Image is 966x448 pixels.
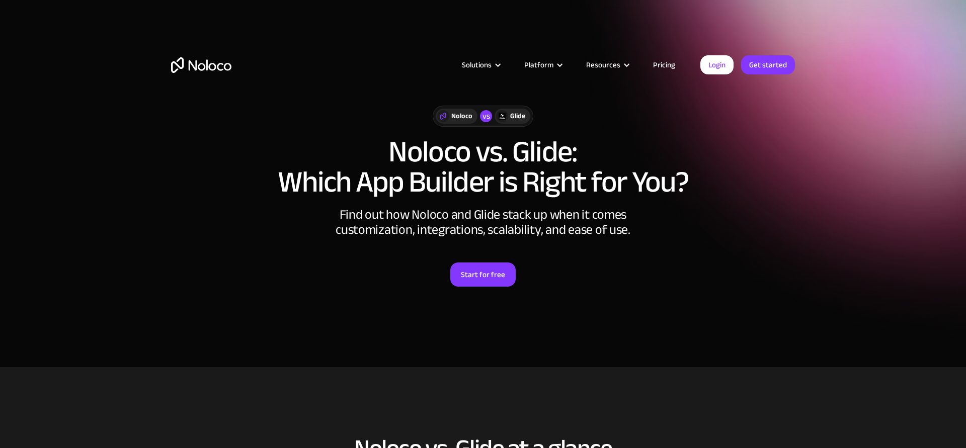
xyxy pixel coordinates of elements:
h1: Noloco vs. Glide: Which App Builder is Right for You? [171,137,795,197]
a: Login [700,55,734,74]
div: Resources [574,58,640,71]
div: Find out how Noloco and Glide stack up when it comes customization, integrations, scalability, an... [332,207,634,237]
div: Platform [512,58,574,71]
a: Get started [741,55,795,74]
a: Pricing [640,58,688,71]
div: Solutions [449,58,512,71]
div: Resources [586,58,620,71]
a: Start for free [450,262,516,287]
div: Platform [524,58,553,71]
a: home [171,57,231,73]
div: vs [480,110,492,122]
div: Noloco [451,111,472,122]
div: Solutions [462,58,492,71]
div: Glide [510,111,525,122]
